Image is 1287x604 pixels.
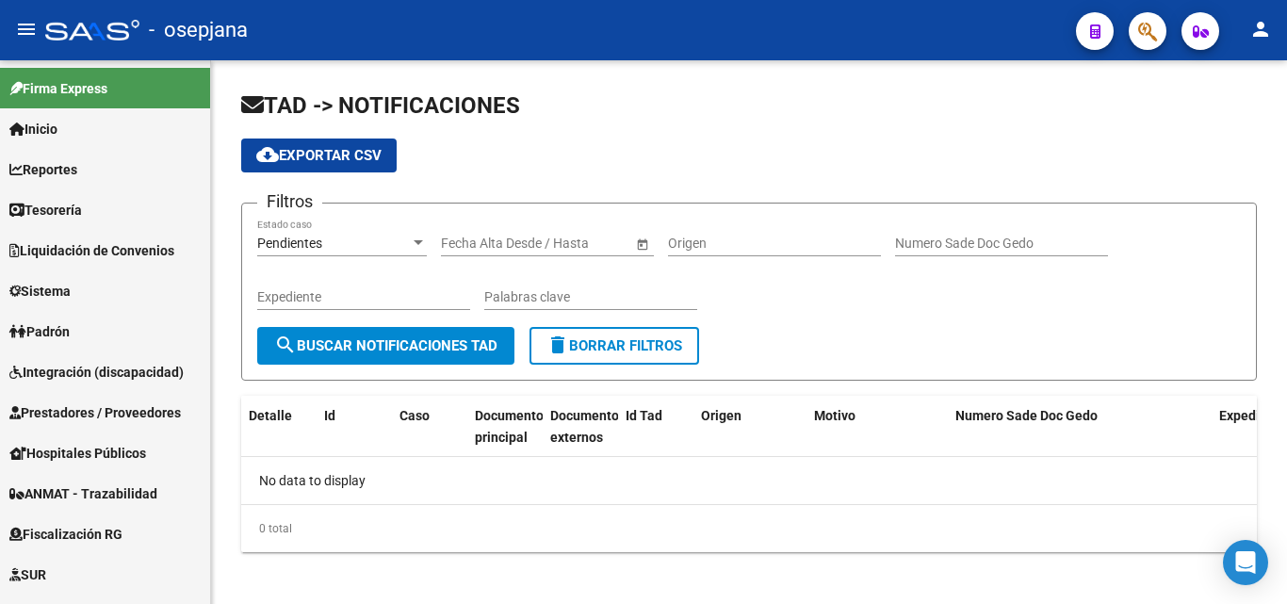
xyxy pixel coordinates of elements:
span: ANMAT - Trazabilidad [9,483,157,504]
button: Borrar Filtros [529,327,699,365]
mat-icon: person [1249,18,1272,41]
h3: Filtros [257,188,322,215]
mat-icon: delete [546,334,569,356]
datatable-header-cell: Documentos externos [543,396,618,458]
div: No data to display [241,457,1257,504]
span: TAD -> NOTIFICACIONES [241,92,520,119]
span: Tesorería [9,200,82,220]
span: Reportes [9,159,77,180]
span: Borrar Filtros [546,337,682,354]
span: Numero Sade Doc Gedo [955,408,1098,423]
div: Open Intercom Messenger [1223,540,1268,585]
span: Exportar CSV [256,147,382,164]
datatable-header-cell: Id Tad [618,396,693,458]
span: Motivo [814,408,855,423]
span: Caso [399,408,430,423]
datatable-header-cell: Numero Sade Doc Gedo [948,396,1212,458]
datatable-header-cell: Documento principal [467,396,543,458]
span: Sistema [9,281,71,302]
span: Liquidación de Convenios [9,240,174,261]
span: Prestadores / Proveedores [9,402,181,423]
datatable-header-cell: Detalle [241,396,317,458]
span: Firma Express [9,78,107,99]
span: Id Tad [626,408,662,423]
mat-icon: menu [15,18,38,41]
datatable-header-cell: Motivo [806,396,948,458]
button: Open calendar [632,234,652,253]
button: Exportar CSV [241,139,397,172]
span: Integración (discapacidad) [9,362,184,383]
span: Fiscalización RG [9,524,122,545]
span: Hospitales Públicos [9,443,146,464]
datatable-header-cell: Caso [392,396,467,458]
div: 0 total [241,505,1257,552]
span: Detalle [249,408,292,423]
mat-icon: cloud_download [256,143,279,166]
span: Buscar Notificaciones TAD [274,337,497,354]
datatable-header-cell: Origen [693,396,806,458]
input: Fecha inicio [441,236,510,252]
button: Buscar Notificaciones TAD [257,327,514,365]
input: Fecha fin [526,236,618,252]
span: - osepjana [149,9,248,51]
span: Expediente [1219,408,1287,423]
span: Documento principal [475,408,544,445]
span: Pendientes [257,236,322,251]
span: Padrón [9,321,70,342]
mat-icon: search [274,334,297,356]
datatable-header-cell: Id [317,396,392,458]
span: Inicio [9,119,57,139]
span: Documentos externos [550,408,626,445]
span: Id [324,408,335,423]
span: Origen [701,408,741,423]
span: SUR [9,564,46,585]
